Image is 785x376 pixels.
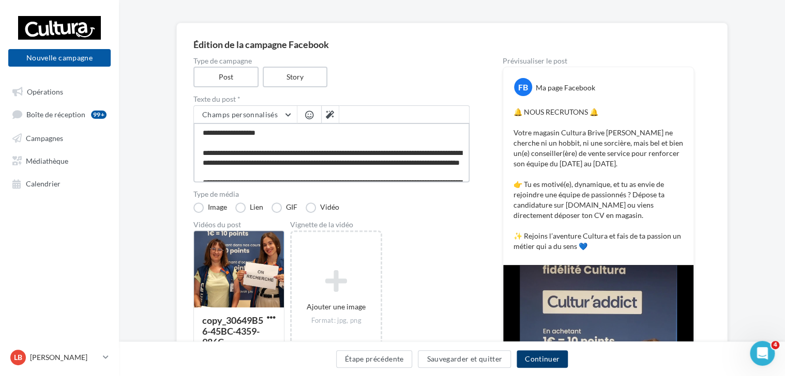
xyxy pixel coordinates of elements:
div: Vignette de la vidéo [290,221,382,228]
button: Sauvegarder et quitter [418,350,511,368]
div: Ma page Facebook [536,83,595,93]
div: Édition de la campagne Facebook [193,40,711,49]
a: Campagnes [6,128,113,147]
button: Champs personnalisés [194,106,297,123]
p: 🔔 NOUS RECRUTONS 🔔 Votre magasin Cultura Brive [PERSON_NAME] ne cherche ni un hobbit, ni une sorc... [514,107,683,252]
label: Texte du post * [193,96,470,103]
iframe: Intercom live chat [750,341,775,366]
span: Campagnes [26,133,63,142]
span: Champs personnalisés [202,110,278,119]
button: Continuer [517,350,568,368]
span: LB [14,352,22,363]
div: FB [514,78,532,96]
div: Prévisualiser le post [503,57,694,65]
label: Image [193,202,227,213]
span: Opérations [27,87,63,96]
p: [PERSON_NAME] [30,352,99,363]
label: Vidéo [306,202,339,213]
label: Post [193,67,259,87]
div: Vidéos du post [193,221,284,228]
label: Lien [235,202,263,213]
a: Médiathèque [6,151,113,169]
div: copy_30649B56-45BC-4359-986C-E2537B... [202,315,263,358]
a: LB [PERSON_NAME] [8,348,111,367]
a: Boîte de réception99+ [6,104,113,123]
div: 99+ [91,111,107,119]
a: Calendrier [6,174,113,192]
span: Médiathèque [26,156,68,165]
button: Nouvelle campagne [8,49,111,67]
label: Type de média [193,191,470,198]
label: GIF [271,202,297,213]
span: Boîte de réception [26,110,85,119]
label: Story [263,67,328,87]
button: Étape précédente [336,350,413,368]
label: Type de campagne [193,57,470,65]
a: Opérations [6,82,113,100]
span: Calendrier [26,179,61,188]
span: 4 [771,341,779,349]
